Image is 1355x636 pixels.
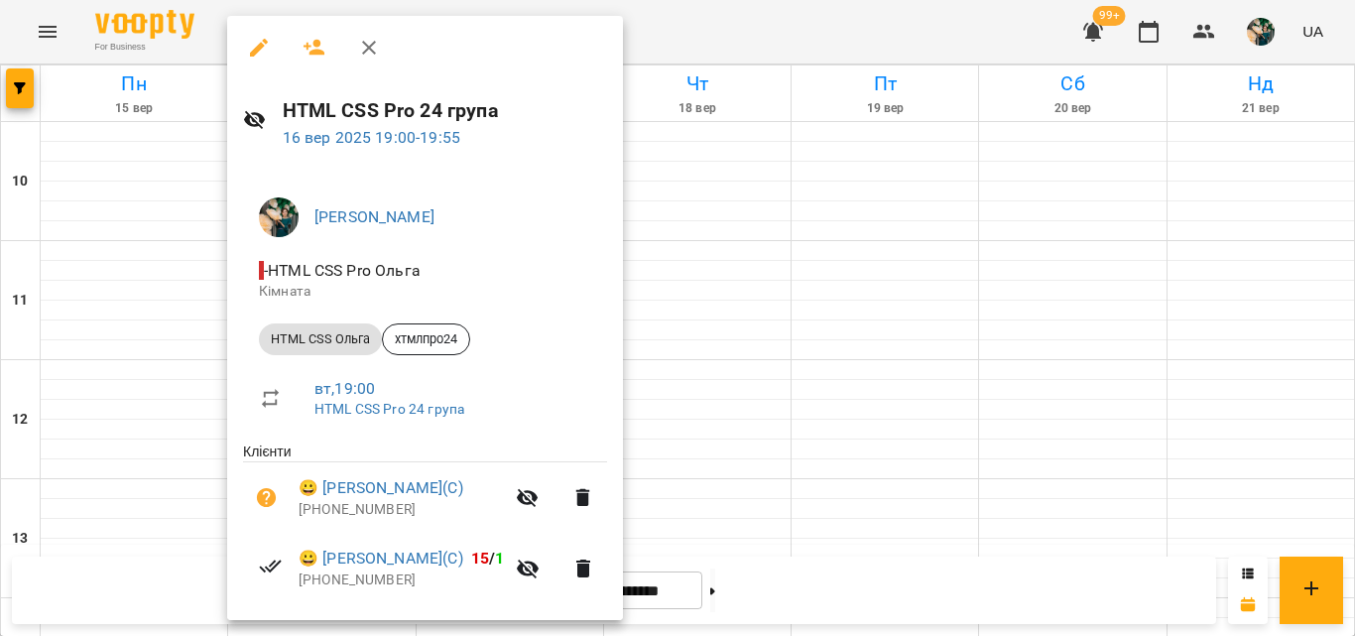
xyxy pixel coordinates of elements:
[259,197,299,237] img: f2c70d977d5f3d854725443aa1abbf76.jpg
[314,379,375,398] a: вт , 19:00
[299,571,504,590] p: [PHONE_NUMBER]
[471,549,505,568] b: /
[299,500,504,520] p: [PHONE_NUMBER]
[259,330,382,348] span: HTML CSS Ольга
[314,207,434,226] a: [PERSON_NAME]
[495,549,504,568] span: 1
[299,476,463,500] a: 😀 [PERSON_NAME](С)
[283,128,460,147] a: 16 вер 2025 19:00-19:55
[283,95,607,126] h6: HTML CSS Pro 24 група
[314,401,464,417] a: HTML CSS Pro 24 група
[471,549,489,568] span: 15
[383,330,469,348] span: хтмлпро24
[259,261,425,280] span: - HTML CSS Pro Ольга
[382,323,470,355] div: хтмлпро24
[243,474,291,522] button: Візит ще не сплачено. Додати оплату?
[259,282,591,302] p: Кімната
[259,555,283,578] svg: Візит сплачено
[299,547,463,571] a: 😀 [PERSON_NAME](С)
